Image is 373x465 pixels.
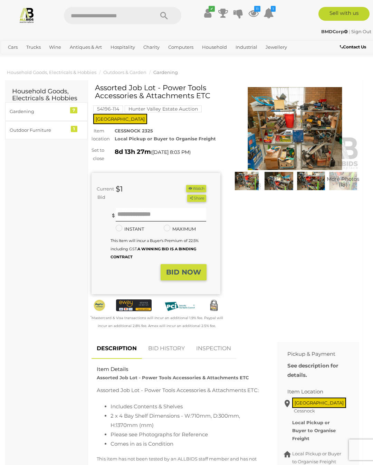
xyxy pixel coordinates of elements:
span: [GEOGRAPHIC_DATA] [93,114,147,124]
a: Outdoors & Garden [103,69,146,75]
button: Search [147,7,181,24]
div: Outdoor Furniture [10,126,67,134]
mark: Hunter Valley Estate Auction [125,105,202,112]
label: MAXIMUM [164,225,196,233]
div: Current Bid [92,185,111,201]
img: Assorted Job Lot - Power Tools Accessories & Attachments ETC [232,172,261,190]
h1: Assorted Job Lot - Power Tools Accessories & Attachments ETC [95,84,219,100]
li: Please see Photographs for Reference [111,430,261,439]
span: Cessnock [292,406,317,415]
a: Sell with us [318,7,370,21]
div: Gardening [10,108,67,115]
a: More Photos(18) [329,172,357,190]
li: 2 x 4 Bay Shelf Dimensions - W:710mm, D:300mm, H:1370mm (mm) [111,411,261,430]
span: [GEOGRAPHIC_DATA] [292,398,346,408]
strong: Assorted Job Lot - Power Tools Accessories & Attachments ETC [97,375,249,380]
a: Industrial [233,41,260,53]
a: Trucks [23,41,44,53]
i: ✔ [209,6,215,12]
img: Assorted Job Lot - Power Tools Accessories & Attachments ETC [265,172,293,190]
i: 1 [271,6,276,12]
img: Assorted Job Lot - Power Tools Accessories & Attachments ETC [297,172,325,190]
a: INSPECTION [191,338,236,359]
a: BMDCorp [321,29,349,34]
a: Household [199,41,230,53]
strong: 8d 13h 27m [115,148,151,156]
img: Assorted Job Lot - Power Tools Accessories & Attachments ETC [231,87,360,170]
h2: Household Goods, Electricals & Hobbies [12,88,81,102]
h2: Pickup & Payment [287,351,338,357]
a: Computers [165,41,196,53]
a: Sports [27,53,47,64]
mark: 54196-114 [93,105,123,112]
div: Item location [86,127,109,143]
span: [DATE] 8:03 PM [152,149,189,155]
a: Antiques & Art [67,41,105,53]
button: Watch [186,185,206,192]
a: BID HISTORY [143,338,190,359]
a: Office [5,53,24,64]
h2: Item Location [287,389,338,395]
strong: BMDCorp [321,29,348,34]
li: Includes Contents & Shelves [111,402,261,411]
img: Secured by Rapid SSL [208,299,220,312]
img: Allbids.com.au [19,7,35,23]
b: A WINNING BID IS A BINDING CONTRACT [111,247,196,259]
a: Sign Out [351,29,371,34]
li: Watch this item [186,185,206,192]
a: DESCRIPTION [92,338,142,359]
span: More Photos (18) [327,176,359,187]
a: Outdoor Furniture 1 [5,121,88,139]
img: Official PayPal Seal [93,299,106,311]
button: Share [187,195,206,202]
img: PCI DSS compliant [162,299,197,314]
a: ✔ [203,7,213,19]
strong: Local Pickup or Buyer to Organise Freight [115,136,216,141]
strong: CESSNOCK 2325 [115,128,153,133]
div: 1 [71,126,77,132]
div: 7 [70,107,77,113]
span: | [349,29,350,34]
strong: Local Pickup or Buyer to Organise Freight [292,420,336,441]
a: Contact Us [340,43,368,51]
img: Assorted Job Lot - Power Tools Accessories & Attachments ETC [329,172,357,190]
p: Assorted Job Lot - Power Tools Accessories & Attachments ETC: [97,385,261,395]
a: Jewellery [263,41,290,53]
a: Cars [5,41,20,53]
h2: Item Details [97,366,261,372]
a: 1 [264,7,274,19]
a: Hunter Valley Estate Auction [125,106,202,112]
span: Local Pickup or Buyer to Organise Freight [292,451,341,464]
strong: BID NOW [166,268,201,276]
a: 11 [248,7,259,19]
small: This Item will incur a Buyer's Premium of 22.5% including GST. [111,238,199,259]
div: Set to close [86,146,109,162]
a: Gardening [153,69,178,75]
a: Wine [46,41,64,53]
a: Household Goods, Electricals & Hobbies [7,69,96,75]
a: Charity [141,41,162,53]
b: Contact Us [340,44,366,49]
img: eWAY Payment Gateway [116,299,151,311]
button: BID NOW [161,264,207,280]
a: Gardening 7 [5,102,88,121]
b: See description for details. [287,362,338,378]
a: Hospitality [108,41,138,53]
strong: $1 [116,185,123,193]
a: 54196-114 [93,106,123,112]
a: [GEOGRAPHIC_DATA] [49,53,104,64]
span: ( ) [151,149,191,155]
li: Comes in as is Condition [111,439,261,448]
label: INSTANT [116,225,144,233]
i: 11 [254,6,260,12]
small: Mastercard & Visa transactions will incur an additional 1.9% fee. Paypal will incur an additional... [90,316,223,328]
